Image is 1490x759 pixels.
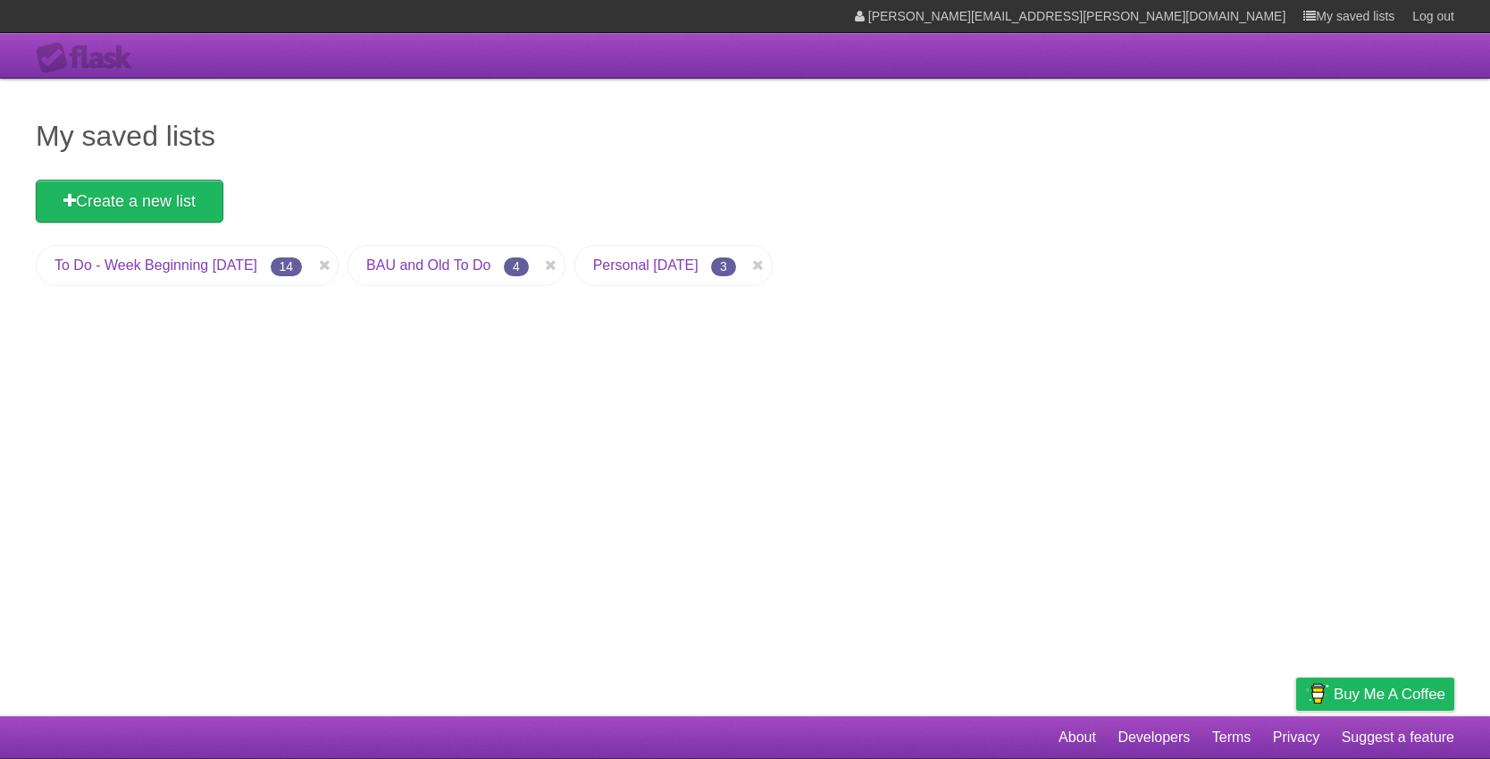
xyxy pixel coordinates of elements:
a: About [1059,721,1096,755]
img: Buy me a coffee [1305,679,1329,709]
a: Privacy [1273,721,1319,755]
a: Personal [DATE] [593,257,699,273]
a: Developers [1117,721,1190,755]
span: 3 [711,257,736,276]
div: Flask [36,42,143,74]
a: Terms [1212,721,1251,755]
a: BAU and Old To Do [366,257,490,273]
a: Buy me a coffee [1296,678,1454,711]
span: 4 [504,257,529,276]
a: Suggest a feature [1342,721,1454,755]
a: Create a new list [36,180,223,223]
h1: My saved lists [36,114,1454,157]
span: Buy me a coffee [1334,679,1445,710]
span: 14 [271,257,303,276]
a: To Do - Week Beginning [DATE] [54,257,257,273]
